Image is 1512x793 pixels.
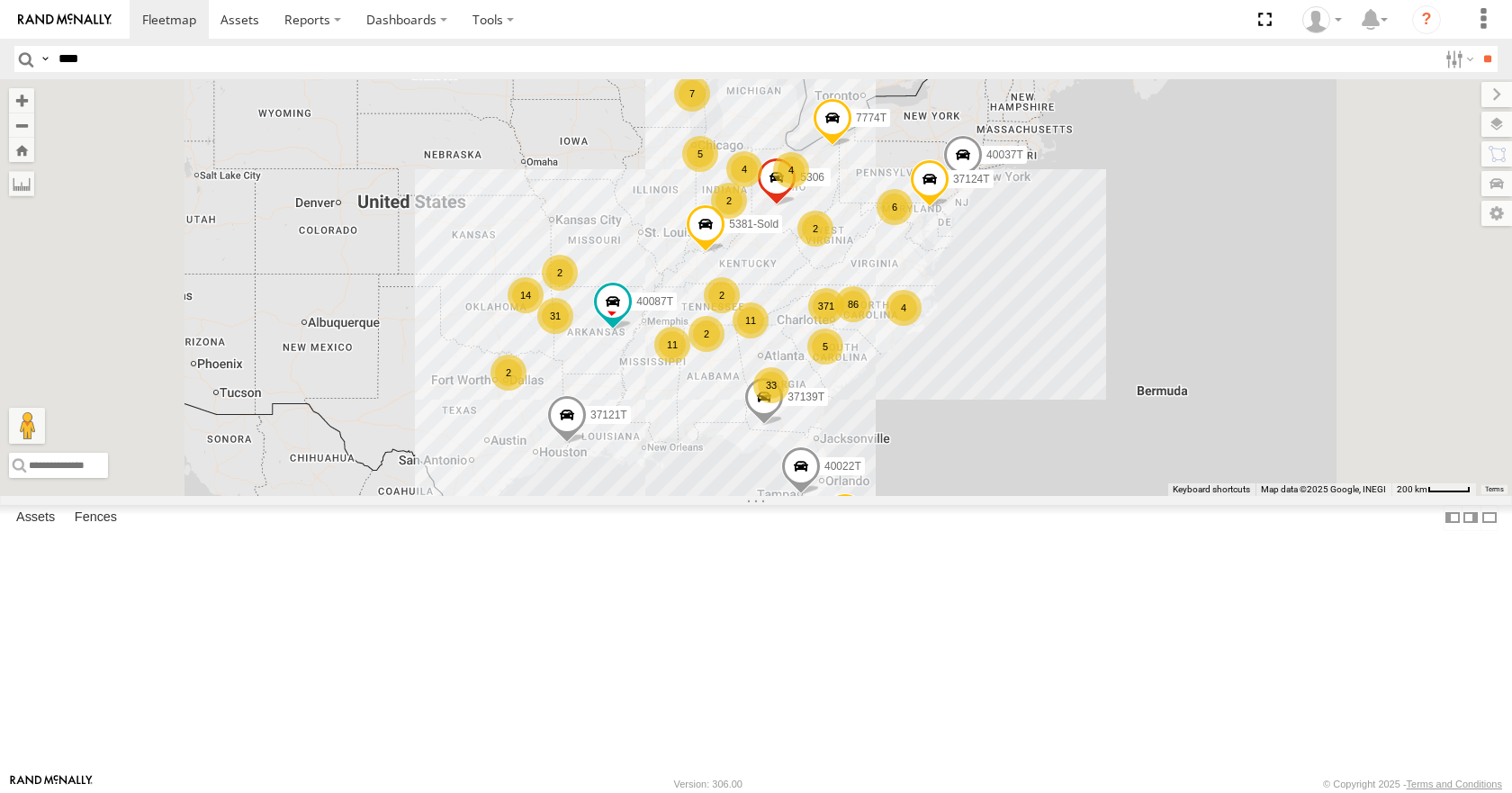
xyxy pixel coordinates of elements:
div: 4 [886,290,922,326]
label: Fences [66,506,126,531]
a: Terms (opens in new tab) [1485,485,1504,492]
button: Zoom out [9,113,34,138]
div: 6 [877,189,913,225]
label: Dock Summary Table to the Left [1444,505,1462,531]
button: Map Scale: 200 km per 44 pixels [1391,483,1476,496]
div: Todd Sigmon [1296,6,1348,33]
div: Version: 306.00 [674,779,742,789]
img: rand-logo.svg [18,14,112,26]
div: 5 [682,136,718,172]
span: 37124T [953,174,990,186]
button: Keyboard shortcuts [1173,483,1250,496]
div: 86 [835,286,871,322]
span: 200 km [1397,484,1427,494]
div: 33 [753,367,789,403]
label: Measure [9,171,34,196]
label: Search Query [38,46,52,72]
div: 2 [688,316,724,352]
button: Drag Pegman onto the map to open Street View [9,408,45,444]
div: 31 [537,298,573,334]
div: 2 [711,183,747,219]
div: 4 [773,152,809,188]
span: 37139T [787,391,824,403]
div: © Copyright 2025 - [1323,779,1502,789]
a: Visit our Website [10,775,93,793]
div: 7 [674,76,710,112]
a: Terms and Conditions [1407,779,1502,789]
span: 5381-Sold [729,219,778,231]
span: 40037T [986,149,1023,161]
div: 2 [797,211,833,247]
div: 11 [733,302,769,338]
label: Hide Summary Table [1480,505,1498,531]
div: 14 [508,277,544,313]
div: 4 [726,151,762,187]
div: 5 [807,329,843,365]
span: 7774T [856,113,886,125]
button: Zoom in [9,88,34,113]
div: 2 [704,277,740,313]
div: 2 [542,255,578,291]
span: 37121T [590,409,627,421]
i: ? [1412,5,1441,34]
span: 40087T [636,295,673,308]
div: 11 [654,327,690,363]
span: Map data ©2025 Google, INEGI [1261,484,1386,494]
label: Assets [7,506,64,531]
span: 40022T [824,460,861,473]
div: 371 [808,288,844,324]
label: Search Filter Options [1438,46,1477,72]
button: Zoom Home [9,138,34,162]
label: Map Settings [1481,201,1512,226]
span: 5306 [800,172,824,185]
div: 2 [490,355,526,391]
label: Dock Summary Table to the Right [1462,505,1480,531]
